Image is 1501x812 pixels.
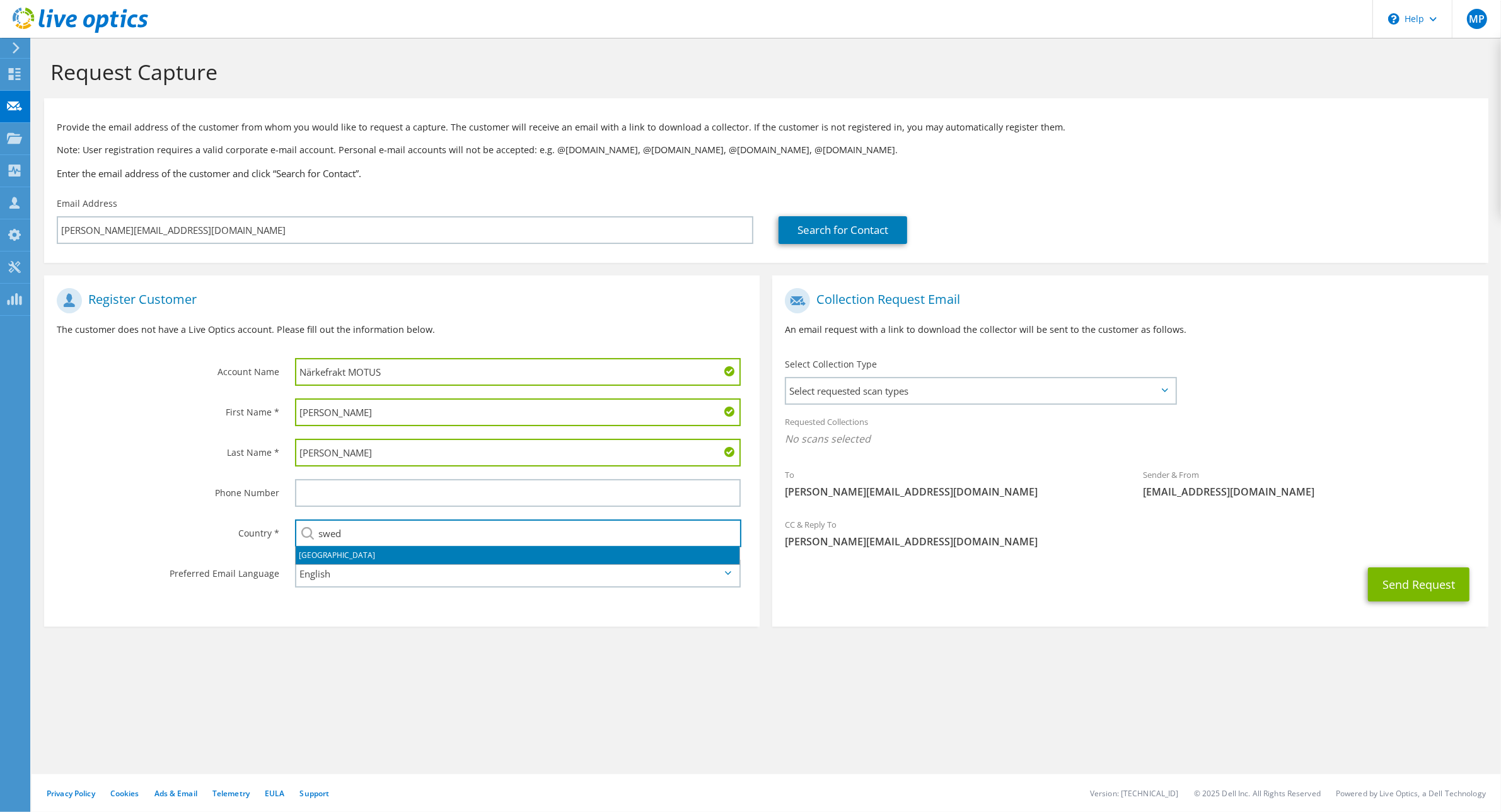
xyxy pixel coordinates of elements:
[57,439,279,459] label: Last Name *
[57,323,747,337] p: The customer does not have a Live Optics account. Please fill out the information below.
[57,166,1476,180] h3: Enter the email address of the customer and click “Search for Contact”.
[57,143,1476,157] p: Note: User registration requires a valid corporate e-mail account. Personal e-mail accounts will ...
[772,461,1130,505] div: To
[785,485,1118,499] span: [PERSON_NAME][EMAIL_ADDRESS][DOMAIN_NAME]
[1194,788,1321,799] li: © 2025 Dell Inc. All Rights Reserved
[299,788,329,799] a: Support
[110,788,139,799] a: Cookies
[50,59,1476,85] h1: Request Capture
[785,288,1469,313] h1: Collection Request Email
[57,560,279,580] label: Preferred Email Language
[772,511,1488,555] div: CC & Reply To
[1143,485,1476,499] span: [EMAIL_ADDRESS][DOMAIN_NAME]
[212,788,250,799] a: Telemetry
[265,788,284,799] a: EULA
[57,479,279,499] label: Phone Number
[1467,9,1487,29] span: MP
[57,398,279,419] label: First Name *
[1336,788,1486,799] li: Powered by Live Optics, a Dell Technology
[57,288,741,313] h1: Register Customer
[154,788,197,799] a: Ads & Email
[1388,13,1400,25] svg: \n
[785,323,1475,337] p: An email request with a link to download the collector will be sent to the customer as follows.
[785,358,877,371] label: Select Collection Type
[785,535,1475,548] span: [PERSON_NAME][EMAIL_ADDRESS][DOMAIN_NAME]
[57,120,1476,134] p: Provide the email address of the customer from whom you would like to request a capture. The cust...
[779,216,907,244] a: Search for Contact
[786,378,1174,403] span: Select requested scan types
[57,519,279,540] label: Country *
[1090,788,1179,799] li: Version: [TECHNICAL_ID]
[296,547,739,564] li: [GEOGRAPHIC_DATA]
[1130,461,1488,505] div: Sender & From
[785,432,1475,446] span: No scans selected
[1368,567,1469,601] button: Send Request
[57,358,279,378] label: Account Name
[772,409,1488,455] div: Requested Collections
[57,197,117,210] label: Email Address
[47,788,95,799] a: Privacy Policy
